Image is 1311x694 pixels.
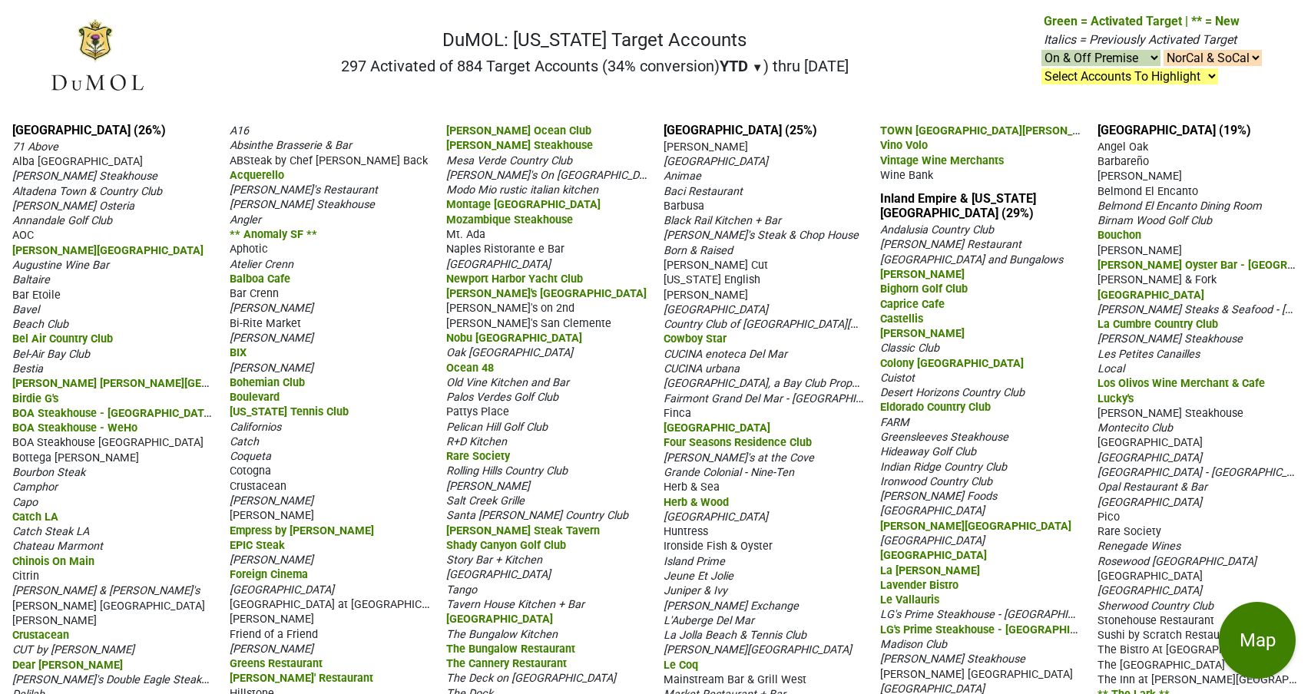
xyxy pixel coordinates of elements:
[446,672,616,685] span: The Deck on [GEOGRAPHIC_DATA]
[664,200,704,213] span: Barbusa
[12,332,113,345] span: Bel Air Country Club
[880,223,994,236] span: Andalusia Country Club
[664,244,733,257] span: Born & Raised
[1097,451,1202,464] span: [GEOGRAPHIC_DATA]
[12,555,94,568] span: Chinois On Main
[446,376,569,389] span: Old Vine Kitchen and Bar
[880,504,985,517] span: [GEOGRAPHIC_DATA]
[12,214,112,227] span: Annandale Golf Club
[230,435,259,448] span: Catch
[880,653,1025,666] span: [PERSON_NAME] Steakhouse
[880,668,1073,681] span: [PERSON_NAME] [GEOGRAPHIC_DATA]
[664,273,760,286] span: [US_STATE] English
[230,139,352,152] span: Absinthe Brasserie & Bar
[12,392,58,405] span: Birdie G's
[1097,140,1148,154] span: Angel Oak
[230,494,313,507] span: [PERSON_NAME]
[1097,436,1203,449] span: [GEOGRAPHIC_DATA]
[446,628,558,641] span: The Bungalow Kitchen
[664,375,871,390] span: [GEOGRAPHIC_DATA], a Bay Club Property
[1097,214,1212,227] span: Birnam Wood Golf Club
[230,213,261,226] span: Angler
[446,494,525,507] span: Salt Creek Grille
[1097,170,1182,183] span: [PERSON_NAME]
[664,362,740,375] span: CUCINA urbana
[446,287,647,300] span: [PERSON_NAME]'s [GEOGRAPHIC_DATA]
[230,124,249,137] span: A16
[664,229,859,242] span: [PERSON_NAME]'s Steak & Chop House
[230,524,374,537] span: Empress by [PERSON_NAME]
[230,672,373,685] span: [PERSON_NAME]' Restaurant
[752,61,763,74] span: ▼
[880,139,928,152] span: Vino Volo
[664,214,781,227] span: Black Rail Kitchen + Bar
[880,312,923,326] span: Castellis
[1044,14,1240,28] span: Green = Activated Target | ** = New
[446,391,558,404] span: Palos Verdes Golf Club
[12,643,134,656] span: CUT by [PERSON_NAME]
[446,539,566,552] span: Shady Canyon Golf Club
[664,584,727,597] span: Juniper & Ivy
[664,332,727,345] span: Cowboy Star
[230,539,285,552] span: EPIC Steak
[446,243,564,256] span: Naples Ristorante e Bar
[12,170,157,183] span: [PERSON_NAME] Steakhouse
[1097,123,1251,137] a: [GEOGRAPHIC_DATA] (19%)
[12,185,162,198] span: Altadena Town & Country Club
[12,244,204,257] span: [PERSON_NAME][GEOGRAPHIC_DATA]
[230,597,456,611] span: [GEOGRAPHIC_DATA] at [GEOGRAPHIC_DATA]
[664,289,748,302] span: [PERSON_NAME]
[12,481,58,494] span: Camphor
[446,154,572,167] span: Mesa Verde Country Club
[12,155,143,168] span: Alba [GEOGRAPHIC_DATA]
[446,167,661,182] span: [PERSON_NAME]'s On [GEOGRAPHIC_DATA]
[1097,496,1202,509] span: [GEOGRAPHIC_DATA]
[12,466,85,479] span: Bourbon Steak
[880,638,947,651] span: Madison Club
[664,155,768,168] span: [GEOGRAPHIC_DATA]
[12,600,205,613] span: [PERSON_NAME] [GEOGRAPHIC_DATA]
[880,475,992,488] span: Ironwood Country Club
[880,342,939,355] span: Classic Club
[880,238,1021,251] span: [PERSON_NAME] Restaurant
[230,332,313,345] span: [PERSON_NAME]
[230,243,268,256] span: Aphotic
[880,191,1036,220] a: Inland Empire & [US_STATE][GEOGRAPHIC_DATA] (29%)
[664,673,806,686] span: Mainstream Bar & Grill West
[12,303,39,316] span: Bavel
[880,169,933,182] span: Wine Bank
[446,228,485,241] span: Mt. Ada
[664,511,768,524] span: [GEOGRAPHIC_DATA]
[1097,407,1243,420] span: [PERSON_NAME] Steakhouse
[1044,32,1237,47] span: Italics = Previously Activated Target
[446,346,573,359] span: Oak [GEOGRAPHIC_DATA]
[664,570,733,583] span: Jeune Et Jolie
[664,407,691,420] span: Finca
[446,554,542,567] span: Story Bar + Kitchen
[230,509,314,522] span: [PERSON_NAME]
[1097,659,1225,672] span: The [GEOGRAPHIC_DATA]
[341,29,849,51] h1: DuMOL: [US_STATE] Target Accounts
[12,451,139,464] span: Bottega [PERSON_NAME]
[446,273,583,286] span: Newport Harbor Yacht Club
[1097,332,1243,345] span: [PERSON_NAME] Steakhouse
[230,154,428,167] span: ABSteak by Chef [PERSON_NAME] Back
[664,540,773,553] span: Ironside Fish & Oyster
[12,672,231,686] span: [PERSON_NAME]'s Double Eagle Steakhouse
[230,480,286,493] span: Crustacean
[1097,185,1198,198] span: Belmond El Encanto
[880,283,968,296] span: Bighorn Golf Club
[12,496,38,509] span: Capo
[446,568,551,581] span: [GEOGRAPHIC_DATA]
[230,464,271,478] span: Cotogna
[12,511,58,524] span: Catch LA
[1097,244,1182,257] span: [PERSON_NAME]
[664,629,806,642] span: La Jolla Beach & Tennis Club
[880,372,915,385] span: Cuistot
[664,466,794,479] span: Grande Colonial - Nine-Ten
[1097,273,1217,286] span: [PERSON_NAME] & Fork
[12,318,68,331] span: Beach Club
[664,451,814,464] span: [PERSON_NAME]'s at the Cove
[664,659,698,672] span: Le Coq
[12,659,123,672] span: Dear [PERSON_NAME]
